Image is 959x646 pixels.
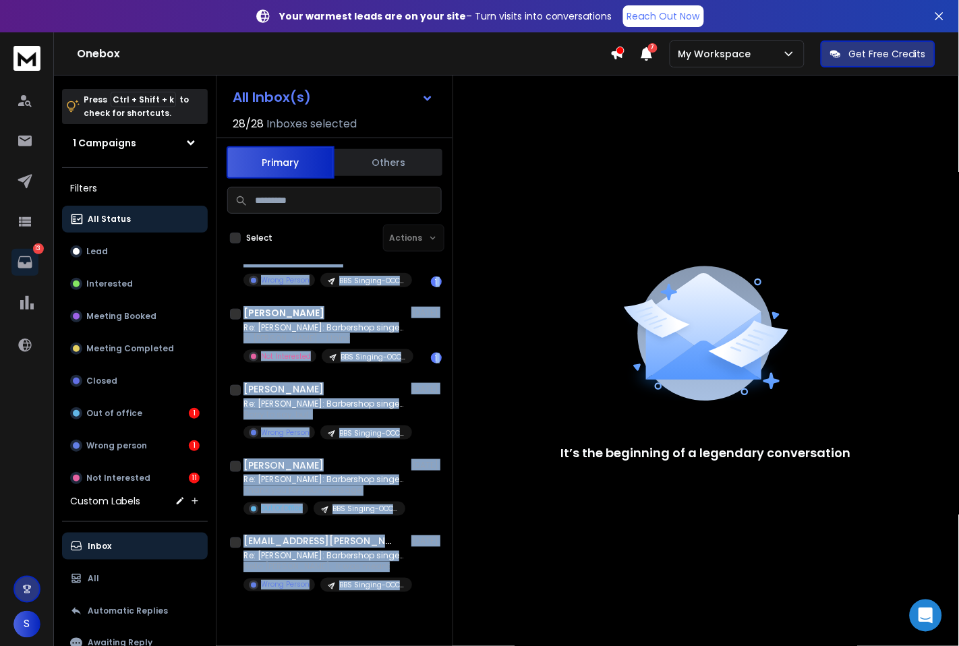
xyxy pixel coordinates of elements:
[77,46,610,62] h1: Onebox
[86,246,108,257] p: Lead
[266,116,357,132] h3: Inboxes selected
[88,606,168,616] p: Automatic Replies
[62,129,208,156] button: 1 Campaigns
[227,146,335,179] button: Primary
[62,432,208,459] button: Wrong person1
[648,43,658,53] span: 7
[62,179,208,198] h3: Filters
[86,408,142,419] p: Out of office
[86,473,150,483] p: Not Interested
[243,382,324,396] h1: [PERSON_NAME]
[62,400,208,427] button: Out of office1
[88,573,99,584] p: All
[243,535,392,548] h1: [EMAIL_ADDRESS][PERSON_NAME][DOMAIN_NAME] +1
[86,278,133,289] p: Interested
[243,333,405,344] p: Hi [PERSON_NAME] - I think
[13,611,40,638] button: S
[431,353,442,363] div: 1
[62,238,208,265] button: Lead
[678,47,757,61] p: My Workspace
[13,46,40,71] img: logo
[279,9,466,23] strong: Your warmest leads are on your site
[261,580,310,590] p: Wrong Person
[411,384,442,394] p: [DATE]
[233,116,264,132] span: 28 / 28
[627,9,700,23] p: Reach Out Now
[849,47,926,61] p: Get Free Credits
[189,440,200,451] div: 1
[233,90,311,104] h1: All Inbox(s)
[86,343,174,354] p: Meeting Completed
[339,276,404,286] p: BBS Singing-OCC#1
[189,408,200,419] div: 1
[88,541,111,552] p: Inbox
[70,494,140,508] h3: Custom Labels
[243,551,405,562] p: Re: [PERSON_NAME]: Barbershop singers
[62,597,208,624] button: Automatic Replies
[62,465,208,492] button: Not Interested11
[33,243,44,254] p: 13
[332,504,397,515] p: BBS Singing-OCC#1
[73,136,136,150] h1: 1 Campaigns
[111,92,176,107] span: Ctrl + Shift + k
[62,368,208,394] button: Closed
[86,311,156,322] p: Meeting Booked
[222,84,444,111] button: All Inbox(s)
[335,148,442,177] button: Others
[341,352,405,362] p: BBS Singing-OCC#1
[431,276,442,287] div: 1
[910,599,942,632] div: Open Intercom Messenger
[189,473,200,483] div: 11
[86,440,147,451] p: Wrong person
[623,5,704,27] a: Reach Out Now
[62,303,208,330] button: Meeting Booked
[62,335,208,362] button: Meeting Completed
[261,504,303,514] p: Out Of Office
[243,399,405,409] p: Re: [PERSON_NAME]: Barbershop singers
[279,9,612,23] p: – Turn visits into conversations
[411,536,442,547] p: [DATE]
[243,486,405,496] p: Thank you for your message.
[261,275,310,285] p: Wrong Person
[62,533,208,560] button: Inbox
[246,233,272,243] label: Select
[84,93,189,120] p: Press to check for shortcuts.
[62,206,208,233] button: All Status
[62,565,208,592] button: All
[411,460,442,471] p: [DATE]
[339,581,404,591] p: BBS Singing-OCC#1
[261,351,311,361] p: Not Interested
[243,562,405,572] p: Hello [PERSON_NAME]. It was meant
[11,249,38,276] a: 13
[411,307,442,318] p: [DATE]
[243,475,405,486] p: Re: [PERSON_NAME]: Barbershop singers
[261,428,310,438] p: Wrong Person
[821,40,935,67] button: Get Free Credits
[86,376,117,386] p: Closed
[62,270,208,297] button: Interested
[561,444,851,463] p: It’s the beginning of a legendary conversation
[88,214,131,225] p: All Status
[339,428,404,438] p: BBS Singing-OCC#1
[243,306,324,320] h1: [PERSON_NAME]
[243,409,405,420] p: Sorry to say, but I
[243,459,324,472] h1: [PERSON_NAME]
[243,322,405,333] p: Re: [PERSON_NAME]: Barbershop singers in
